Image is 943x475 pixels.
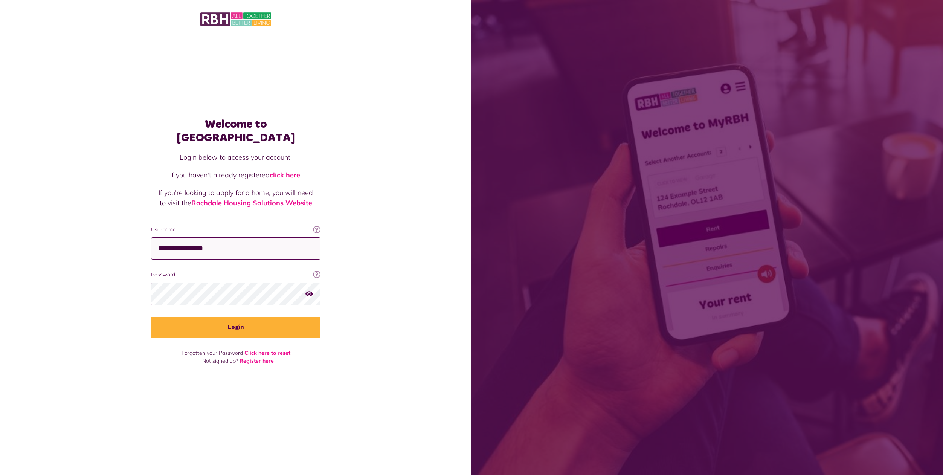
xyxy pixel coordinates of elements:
label: Password [151,271,320,279]
span: Not signed up? [202,357,238,364]
p: If you haven't already registered . [159,170,313,180]
a: Click here to reset [244,350,290,356]
p: Login below to access your account. [159,152,313,162]
a: Register here [240,357,274,364]
p: If you're looking to apply for a home, you will need to visit the [159,188,313,208]
img: MyRBH [200,11,271,27]
button: Login [151,317,320,338]
label: Username [151,226,320,234]
a: click here [270,171,300,179]
a: Rochdale Housing Solutions Website [191,199,312,207]
h1: Welcome to [GEOGRAPHIC_DATA] [151,118,320,145]
span: Forgotten your Password [182,350,243,356]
